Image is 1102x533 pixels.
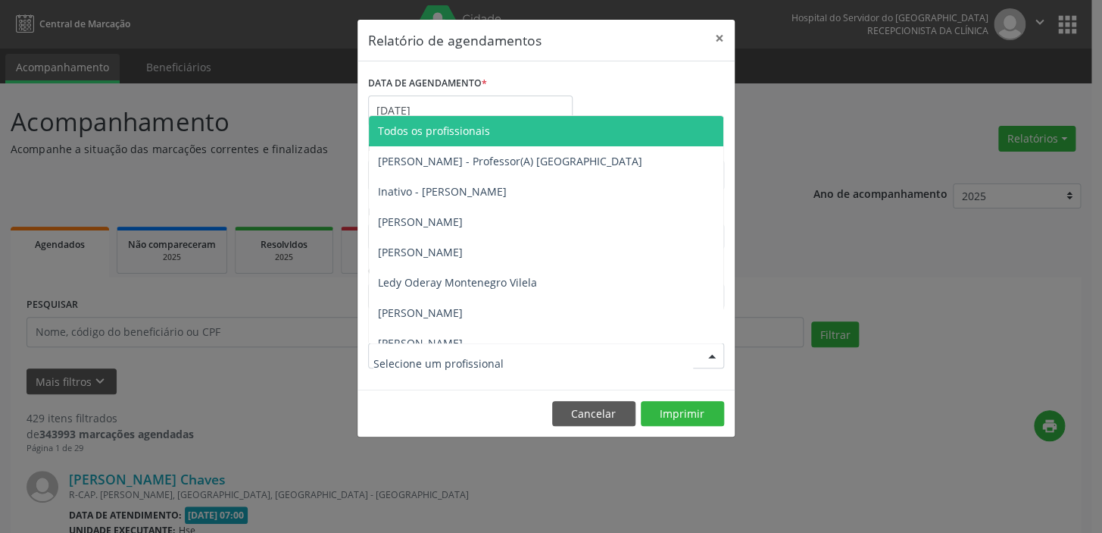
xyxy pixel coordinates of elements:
[378,124,490,138] span: Todos os profissionais
[378,215,463,229] span: [PERSON_NAME]
[378,336,463,350] span: [PERSON_NAME]
[704,20,735,57] button: Close
[378,306,463,320] span: [PERSON_NAME]
[552,401,635,427] button: Cancelar
[368,72,487,96] label: DATA DE AGENDAMENTO
[378,184,507,199] span: Inativo - [PERSON_NAME]
[368,30,542,50] h5: Relatório de agendamentos
[373,348,693,378] input: Selecione um profissional
[378,154,642,168] span: [PERSON_NAME] - Professor(A) [GEOGRAPHIC_DATA]
[378,275,537,290] span: Ledy Oderay Montenegro Vilela
[368,96,573,126] input: Selecione uma data ou intervalo
[641,401,724,427] button: Imprimir
[378,245,463,259] span: [PERSON_NAME]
